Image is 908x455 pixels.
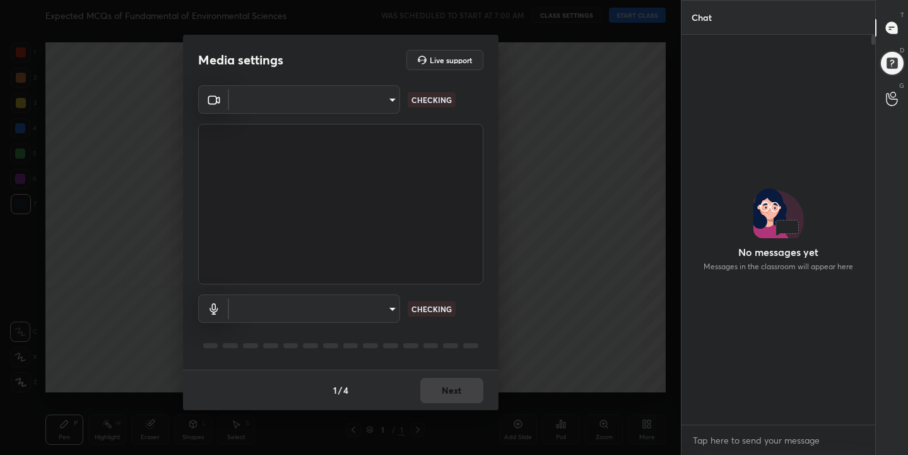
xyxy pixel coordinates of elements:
h2: Media settings [198,52,283,68]
div: ​ [229,85,400,114]
div: ​ [229,294,400,323]
h4: 4 [343,384,348,397]
p: CHECKING [411,94,452,106]
p: D [900,45,904,55]
h4: / [338,384,342,397]
p: T [900,10,904,20]
p: G [899,81,904,90]
p: Chat [681,1,722,34]
h5: Live support [430,56,472,64]
p: CHECKING [411,303,452,315]
h4: 1 [333,384,337,397]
